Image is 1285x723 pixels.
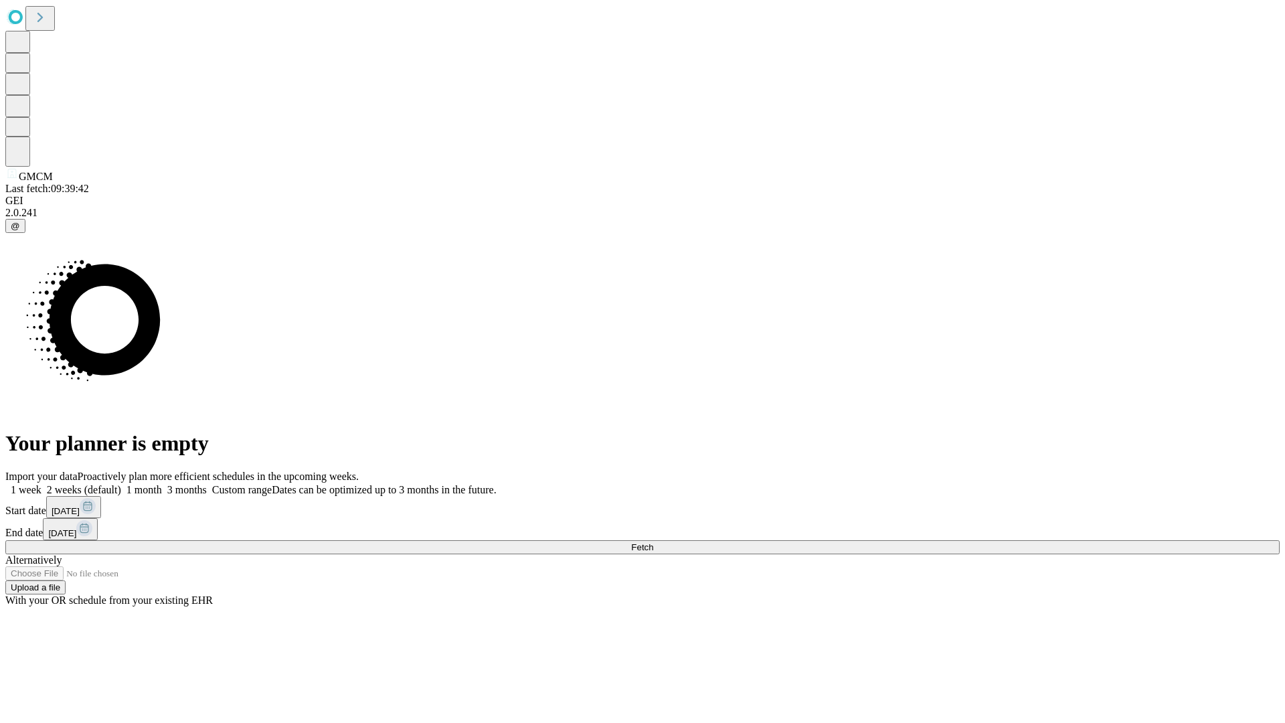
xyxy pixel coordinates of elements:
[5,431,1280,456] h1: Your planner is empty
[212,484,272,495] span: Custom range
[5,540,1280,554] button: Fetch
[5,183,89,194] span: Last fetch: 09:39:42
[19,171,53,182] span: GMCM
[126,484,162,495] span: 1 month
[52,506,80,516] span: [DATE]
[78,471,359,482] span: Proactively plan more efficient schedules in the upcoming weeks.
[11,221,20,231] span: @
[272,484,496,495] span: Dates can be optimized up to 3 months in the future.
[5,496,1280,518] div: Start date
[48,528,76,538] span: [DATE]
[167,484,207,495] span: 3 months
[5,471,78,482] span: Import your data
[5,195,1280,207] div: GEI
[5,554,62,566] span: Alternatively
[11,484,41,495] span: 1 week
[5,518,1280,540] div: End date
[46,496,101,518] button: [DATE]
[47,484,121,495] span: 2 weeks (default)
[5,207,1280,219] div: 2.0.241
[5,580,66,594] button: Upload a file
[5,594,213,606] span: With your OR schedule from your existing EHR
[43,518,98,540] button: [DATE]
[5,219,25,233] button: @
[631,542,653,552] span: Fetch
